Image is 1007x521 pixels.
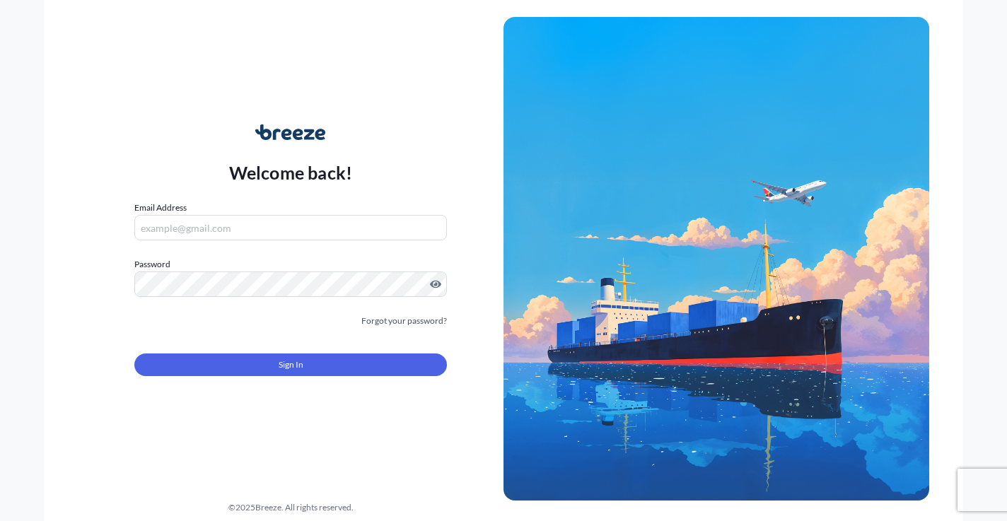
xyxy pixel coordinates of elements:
button: Show password [430,279,441,290]
span: Sign In [279,358,303,372]
a: Forgot your password? [361,314,447,328]
label: Password [134,257,447,271]
button: Sign In [134,353,447,376]
p: Welcome back! [229,161,353,184]
input: example@gmail.com [134,215,447,240]
div: © 2025 Breeze. All rights reserved. [78,500,503,515]
img: Ship illustration [503,17,929,500]
label: Email Address [134,201,187,215]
